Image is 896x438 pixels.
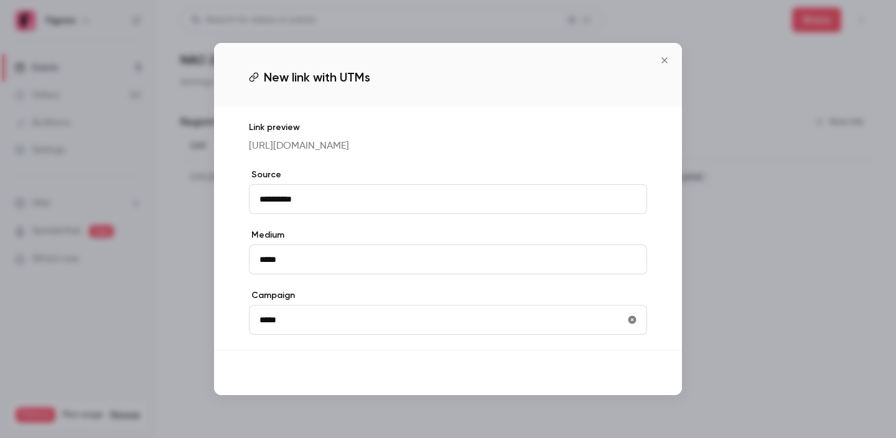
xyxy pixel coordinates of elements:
[249,139,647,154] p: [URL][DOMAIN_NAME]
[249,229,647,241] label: Medium
[622,310,642,330] button: utmCampaign
[249,121,647,134] p: Link preview
[264,68,370,86] span: New link with UTMs
[602,360,647,385] button: Save
[249,289,647,302] label: Campaign
[249,169,647,181] label: Source
[652,48,677,73] button: Close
